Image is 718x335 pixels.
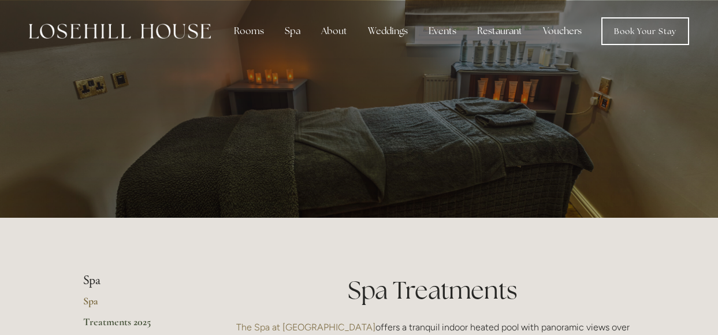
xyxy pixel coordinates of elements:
[534,20,591,43] a: Vouchers
[419,20,466,43] div: Events
[230,273,635,307] h1: Spa Treatments
[236,322,375,333] a: The Spa at [GEOGRAPHIC_DATA]
[312,20,356,43] div: About
[601,17,689,45] a: Book Your Stay
[276,20,310,43] div: Spa
[225,20,273,43] div: Rooms
[83,273,194,288] li: Spa
[359,20,417,43] div: Weddings
[29,24,211,39] img: Losehill House
[83,295,194,315] a: Spa
[468,20,531,43] div: Restaurant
